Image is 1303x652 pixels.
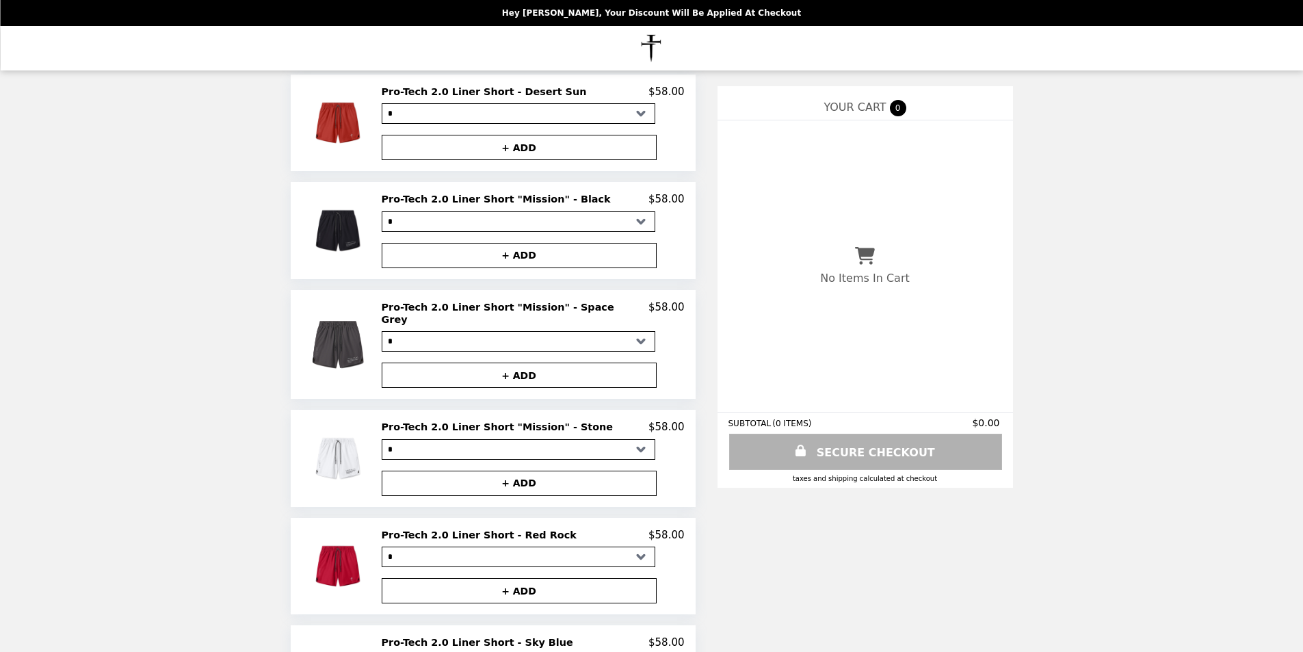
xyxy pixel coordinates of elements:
[308,86,371,160] img: Pro-Tech 2.0 Liner Short - Desert Sun
[728,475,1002,482] div: Taxes and Shipping calculated at checkout
[382,439,655,460] select: Select a product variant
[772,419,811,428] span: ( 0 ITEMS )
[382,421,619,433] h2: Pro-Tech 2.0 Liner Short "Mission" - Stone
[502,8,801,18] p: Hey [PERSON_NAME], your discount will be applied at checkout
[648,86,685,98] p: $58.00
[616,34,687,62] img: Brand Logo
[382,135,657,160] button: + ADD
[820,272,909,285] p: No Items In Cart
[382,529,582,541] h2: Pro-Tech 2.0 Liner Short - Red Rock
[648,636,685,649] p: $58.00
[382,578,657,603] button: + ADD
[308,193,371,268] img: Pro-Tech 2.0 Liner Short "Mission" - Black
[382,471,657,496] button: + ADD
[382,547,655,567] select: Select a product variant
[382,193,616,205] h2: Pro-Tech 2.0 Liner Short "Mission" - Black
[648,421,685,433] p: $58.00
[648,301,685,326] p: $58.00
[890,100,906,116] span: 0
[382,86,592,98] h2: Pro-Tech 2.0 Liner Short - Desert Sun
[382,243,657,268] button: + ADD
[824,101,886,114] span: YOUR CART
[382,331,655,352] select: Select a product variant
[648,529,685,541] p: $58.00
[382,301,649,326] h2: Pro-Tech 2.0 Liner Short "Mission" - Space Grey
[972,417,1001,428] span: $0.00
[382,363,657,388] button: + ADD
[382,636,579,649] h2: Pro-Tech 2.0 Liner Short - Sky Blue
[303,301,376,389] img: Pro-Tech 2.0 Liner Short "Mission" - Space Grey
[382,103,655,124] select: Select a product variant
[728,419,773,428] span: SUBTOTAL
[648,193,685,205] p: $58.00
[308,529,371,603] img: Pro-Tech 2.0 Liner Short - Red Rock
[308,421,371,495] img: Pro-Tech 2.0 Liner Short "Mission" - Stone
[382,211,655,232] select: Select a product variant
